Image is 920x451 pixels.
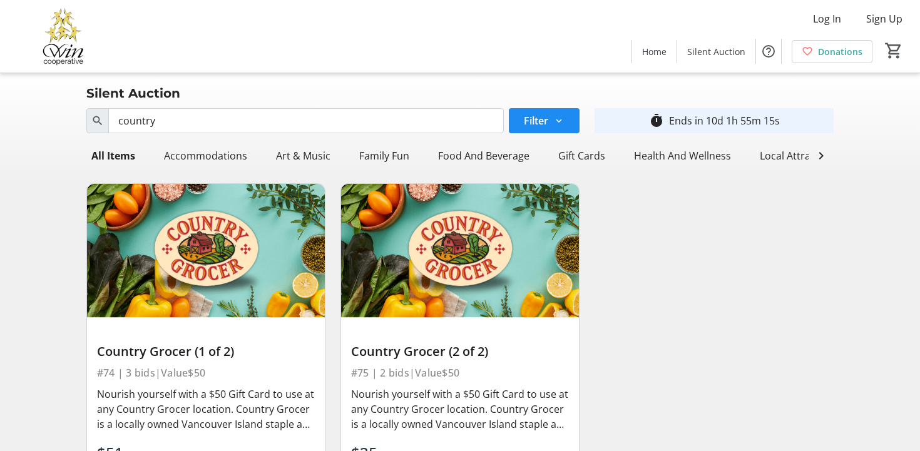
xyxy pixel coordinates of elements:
div: Food And Beverage [433,143,534,168]
input: Try searching by item name, number, or sponsor [108,108,504,133]
a: Home [632,40,677,63]
a: Donations [792,40,872,63]
div: Country Grocer (2 of 2) [351,344,569,359]
div: #75 | 2 bids | Value $50 [351,364,569,382]
button: Filter [509,108,580,133]
span: Log In [813,11,841,26]
div: All Items [86,143,140,168]
div: Local Attractions [755,143,844,168]
span: Home [642,45,667,58]
img: Victoria Women In Need Community Cooperative's Logo [8,5,119,68]
mat-icon: timer_outline [649,113,664,128]
button: Log In [803,9,851,29]
div: Nourish yourself with a $50 Gift Card to use at any Country Grocer location. Country Grocer is a ... [351,387,569,432]
button: Cart [882,39,905,62]
div: Silent Auction [79,83,188,103]
img: Country Grocer (1 of 2) [87,184,325,318]
div: Family Fun [354,143,414,168]
button: Sign Up [856,9,912,29]
span: Donations [818,45,862,58]
div: Country Grocer (1 of 2) [97,344,315,359]
span: Sign Up [866,11,902,26]
span: Filter [524,113,548,128]
img: Country Grocer (2 of 2) [341,184,579,318]
div: Art & Music [271,143,335,168]
div: Nourish yourself with a $50 Gift Card to use at any Country Grocer location. Country Grocer is a ... [97,387,315,432]
div: Gift Cards [553,143,610,168]
div: Health And Wellness [629,143,736,168]
span: Silent Auction [687,45,745,58]
a: Silent Auction [677,40,755,63]
div: Ends in 10d 1h 55m 15s [669,113,780,128]
div: Accommodations [159,143,252,168]
div: #74 | 3 bids | Value $50 [97,364,315,382]
button: Help [756,39,781,64]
